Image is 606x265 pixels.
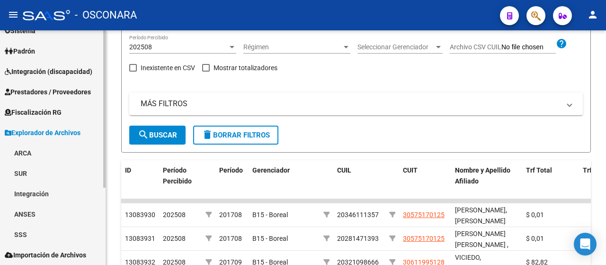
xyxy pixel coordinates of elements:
span: Integración (discapacidad) [5,66,92,77]
datatable-header-cell: Trf Total [522,160,579,202]
span: Archivo CSV CUIL [450,43,501,51]
span: 201708 [219,211,242,219]
span: Importación de Archivos [5,250,86,260]
span: Gerenciador [252,166,290,174]
span: Nombre y Apellido Afiliado [455,166,510,185]
span: 30575170125 [403,211,445,219]
span: $ 0,01 [526,235,544,242]
datatable-header-cell: Período Percibido [159,160,202,202]
span: 201708 [219,235,242,242]
div: Open Intercom Messenger [574,233,597,256]
datatable-header-cell: Gerenciador [249,160,320,202]
button: Buscar [129,126,186,145]
span: 202508 [163,211,186,219]
div: 20346111357 [337,210,379,220]
span: Período [219,166,243,174]
mat-icon: person [587,9,598,20]
span: [PERSON_NAME], [PERSON_NAME] [455,206,507,225]
mat-expansion-panel-header: MÁS FILTROS [129,92,583,115]
mat-icon: search [138,129,149,140]
div: 20281471393 [337,233,379,244]
span: Fiscalización RG [5,107,62,118]
span: $ 0,01 [526,211,544,219]
mat-icon: menu [8,9,19,20]
span: B15 - Boreal [252,211,288,219]
span: 13083931 [125,235,155,242]
span: Explorador de Archivos [5,128,80,138]
span: [PERSON_NAME] [PERSON_NAME] , [455,230,508,248]
mat-icon: delete [202,129,213,140]
span: Mostrar totalizadores [214,62,277,73]
span: 30575170125 [403,235,445,242]
datatable-header-cell: CUIT [399,160,451,202]
span: CUIT [403,166,418,174]
mat-icon: help [556,38,567,49]
span: - OSCONARA [75,5,137,26]
span: Sistema [5,26,36,36]
span: Prestadores / Proveedores [5,87,91,97]
span: Borrar Filtros [202,131,270,139]
span: ID [125,166,131,174]
button: Borrar Filtros [193,126,278,145]
datatable-header-cell: Nombre y Apellido Afiliado [451,160,522,202]
span: 13083930 [125,211,155,219]
datatable-header-cell: CUIL [333,160,385,202]
span: Padrón [5,46,35,56]
span: Inexistente en CSV [141,62,195,73]
span: 202508 [163,235,186,242]
datatable-header-cell: ID [121,160,159,202]
span: 202508 [129,43,152,51]
span: CUIL [337,166,351,174]
span: Trf Total [526,166,552,174]
span: Buscar [138,131,177,139]
span: B15 - Boreal [252,235,288,242]
span: Período Percibido [163,166,192,185]
span: Régimen [243,43,342,51]
input: Archivo CSV CUIL [501,43,556,52]
mat-panel-title: MÁS FILTROS [141,99,560,109]
span: Seleccionar Gerenciador [357,43,434,51]
datatable-header-cell: Período [215,160,249,202]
